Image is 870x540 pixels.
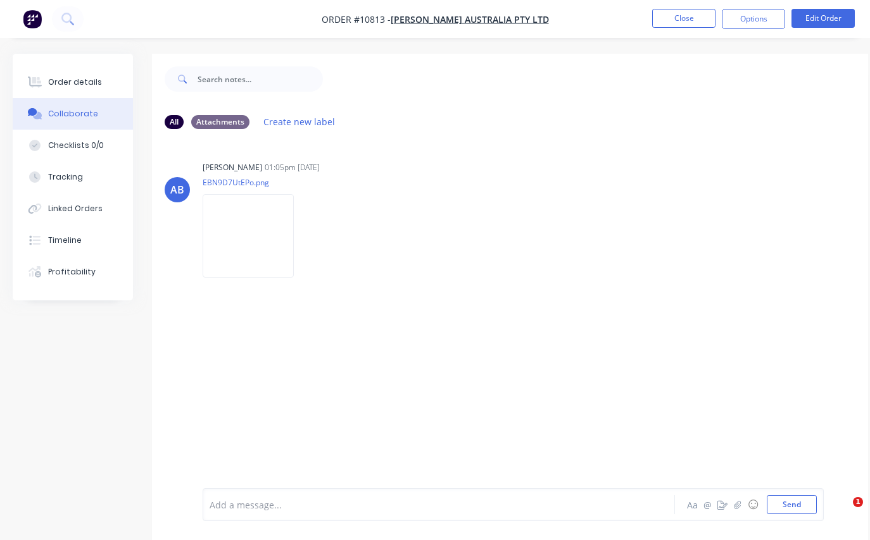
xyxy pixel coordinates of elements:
[48,108,98,120] div: Collaborate
[48,203,103,214] div: Linked Orders
[791,9,855,28] button: Edit Order
[48,235,82,246] div: Timeline
[165,115,184,129] div: All
[767,495,817,514] button: Send
[827,497,857,527] iframe: Intercom live chat
[13,66,133,98] button: Order details
[48,171,83,183] div: Tracking
[13,193,133,224] button: Linked Orders
[13,224,133,256] button: Timeline
[322,13,391,25] span: Order #10813 -
[700,497,715,512] button: @
[684,497,700,512] button: Aa
[48,140,104,151] div: Checklists 0/0
[257,113,342,130] button: Create new label
[170,182,184,197] div: AB
[391,13,549,25] a: [PERSON_NAME] Australia Pty Ltd
[265,162,320,173] div: 01:05pm [DATE]
[48,266,96,278] div: Profitability
[745,497,760,512] button: ☺
[13,98,133,130] button: Collaborate
[203,177,306,188] p: EBN9D7UtEPo.png
[203,162,262,173] div: [PERSON_NAME]
[853,497,863,507] span: 1
[652,9,716,28] button: Close
[13,161,133,193] button: Tracking
[13,130,133,161] button: Checklists 0/0
[48,77,102,88] div: Order details
[23,9,42,28] img: Factory
[198,66,323,92] input: Search notes...
[722,9,785,29] button: Options
[13,256,133,288] button: Profitability
[191,115,249,129] div: Attachments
